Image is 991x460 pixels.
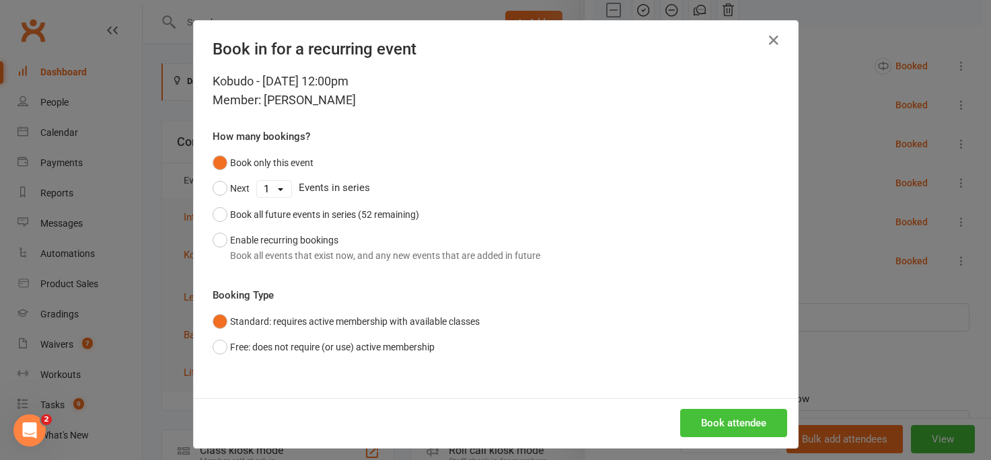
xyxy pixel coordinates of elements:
[213,40,779,59] h4: Book in for a recurring event
[213,176,250,201] button: Next
[213,176,779,201] div: Events in series
[13,414,46,447] iframe: Intercom live chat
[680,409,787,437] button: Book attendee
[763,30,784,51] button: Close
[213,72,779,110] div: Kobudo - [DATE] 12:00pm Member: [PERSON_NAME]
[41,414,52,425] span: 2
[230,248,540,263] div: Book all events that exist now, and any new events that are added in future
[213,287,274,303] label: Booking Type
[213,202,419,227] button: Book all future events in series (52 remaining)
[213,150,314,176] button: Book only this event
[213,128,310,145] label: How many bookings?
[213,309,480,334] button: Standard: requires active membership with available classes
[230,207,419,222] div: Book all future events in series (52 remaining)
[213,334,435,360] button: Free: does not require (or use) active membership
[213,227,540,268] button: Enable recurring bookingsBook all events that exist now, and any new events that are added in future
